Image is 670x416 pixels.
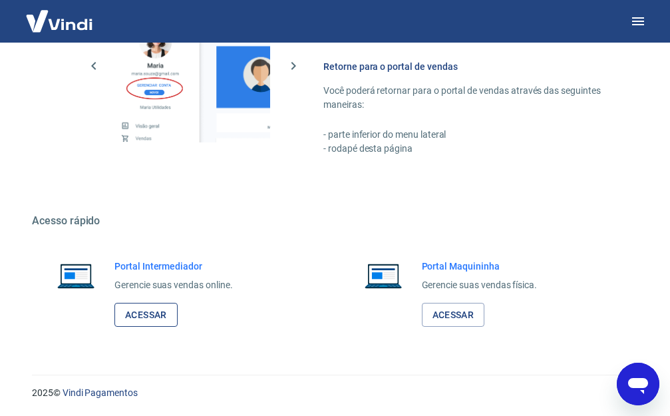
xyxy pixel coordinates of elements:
img: Imagem de um notebook aberto [48,260,104,292]
h5: Acesso rápido [32,214,638,228]
p: Você poderá retornar para o portal de vendas através das seguintes maneiras: [323,84,606,112]
a: Acessar [422,303,485,327]
h6: Portal Intermediador [114,260,233,273]
a: Vindi Pagamentos [63,387,138,398]
p: - parte inferior do menu lateral [323,128,606,142]
h6: Portal Maquininha [422,260,538,273]
img: Vindi [16,1,102,41]
a: Acessar [114,303,178,327]
p: Gerencie suas vendas online. [114,278,233,292]
p: 2025 © [32,386,638,400]
h6: Retorne para o portal de vendas [323,60,606,73]
p: Gerencie suas vendas física. [422,278,538,292]
p: - rodapé desta página [323,142,606,156]
img: Imagem de um notebook aberto [355,260,411,292]
iframe: Botão para abrir a janela de mensagens [617,363,659,405]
